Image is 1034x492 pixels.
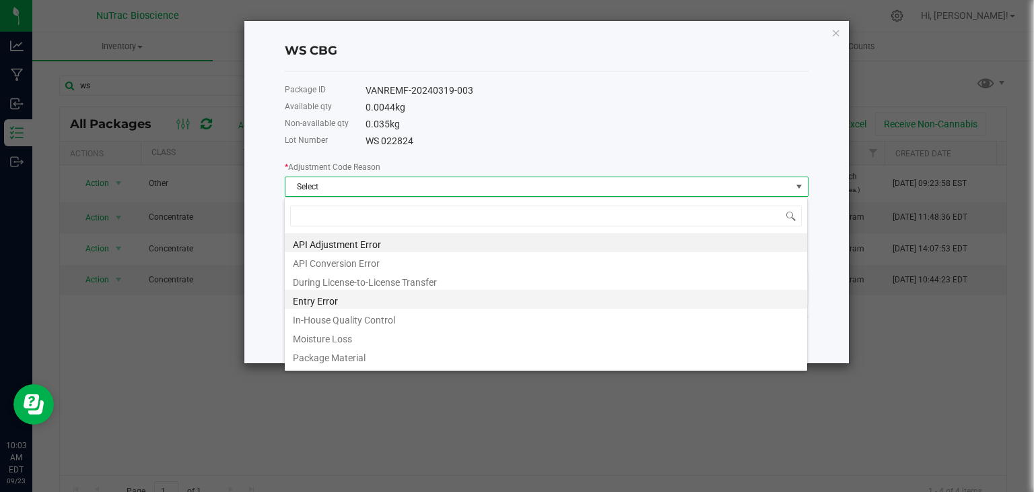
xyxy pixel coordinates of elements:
div: WS 022824 [366,134,808,148]
div: 0.035 [366,117,808,131]
div: 0.0044 [366,100,808,115]
label: Available qty [285,100,332,113]
label: Package ID [285,84,326,96]
iframe: Resource center [13,384,54,425]
span: kg [395,102,405,113]
div: VANREMF-20240319-003 [366,84,808,98]
h4: WS CBG [285,42,808,60]
label: Lot Number [285,134,328,146]
span: Select [285,177,791,196]
label: Adjustment Code Reason [285,161,380,173]
span: kg [390,119,400,129]
label: Non-available qty [285,117,349,129]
